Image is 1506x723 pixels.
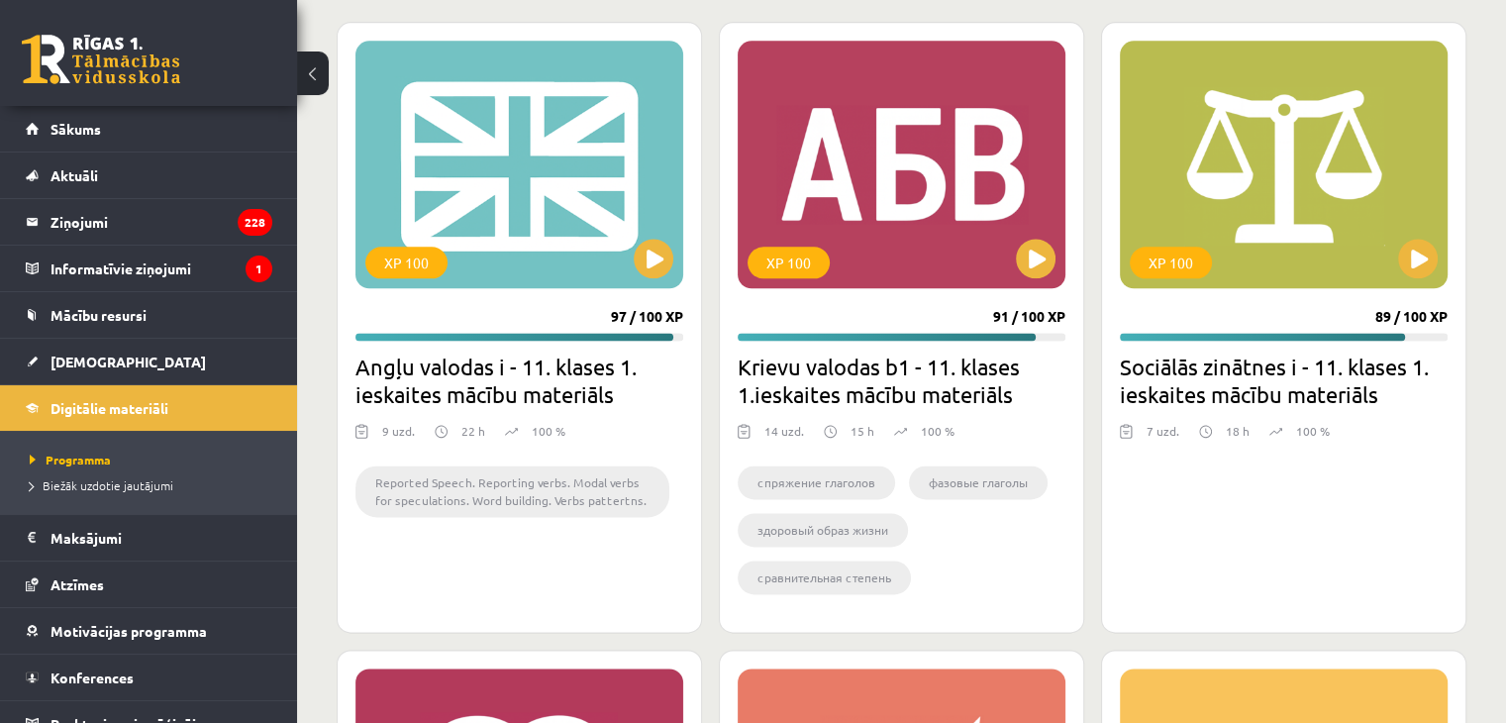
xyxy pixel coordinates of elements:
p: 100 % [532,422,565,440]
h2: Angļu valodas i - 11. klases 1. ieskaites mācību materiāls [355,353,683,408]
a: Mācību resursi [26,292,272,338]
a: Konferences [26,655,272,700]
div: 9 uzd. [382,422,415,452]
a: Atzīmes [26,562,272,607]
a: Digitālie materiāli [26,385,272,431]
p: 100 % [1296,422,1330,440]
span: Digitālie materiāli [50,399,168,417]
h2: Sociālās zinātnes i - 11. klases 1. ieskaites mācību materiāls [1120,353,1448,408]
span: Atzīmes [50,575,104,593]
a: Rīgas 1. Tālmācības vidusskola [22,35,180,84]
a: Ziņojumi228 [26,199,272,245]
p: 22 h [461,422,485,440]
a: Biežāk uzdotie jautājumi [30,476,277,494]
div: XP 100 [748,247,830,278]
span: [DEMOGRAPHIC_DATA] [50,353,206,370]
span: Konferences [50,669,134,686]
legend: Maksājumi [50,515,272,561]
div: 14 uzd. [764,422,804,452]
p: 15 h [851,422,874,440]
a: Motivācijas programma [26,608,272,654]
li: фазовые глаголы [909,465,1048,499]
a: [DEMOGRAPHIC_DATA] [26,339,272,384]
li: Reported Speech. Reporting verbs. Modal verbs for speculations. Word building. Verbs pattertns. [355,465,669,517]
p: 18 h [1226,422,1250,440]
h2: Krievu valodas b1 - 11. klases 1.ieskaites mācību materiāls [738,353,1065,408]
span: Motivācijas programma [50,622,207,640]
p: 100 % [921,422,954,440]
span: Mācību resursi [50,306,147,324]
a: Programma [30,451,277,468]
legend: Informatīvie ziņojumi [50,246,272,291]
span: Biežāk uzdotie jautājumi [30,477,173,493]
div: XP 100 [365,247,448,278]
li: здоровый образ жизни [738,513,908,547]
legend: Ziņojumi [50,199,272,245]
a: Informatīvie ziņojumi1 [26,246,272,291]
a: Aktuāli [26,153,272,198]
span: Aktuāli [50,166,98,184]
a: Sākums [26,106,272,152]
div: 7 uzd. [1147,422,1179,452]
li: cпряжение глаголов [738,465,895,499]
div: XP 100 [1130,247,1212,278]
span: Programma [30,452,111,467]
i: 1 [246,256,272,282]
i: 228 [238,209,272,236]
span: Sākums [50,120,101,138]
a: Maksājumi [26,515,272,561]
li: сравнительная степень [738,561,911,594]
